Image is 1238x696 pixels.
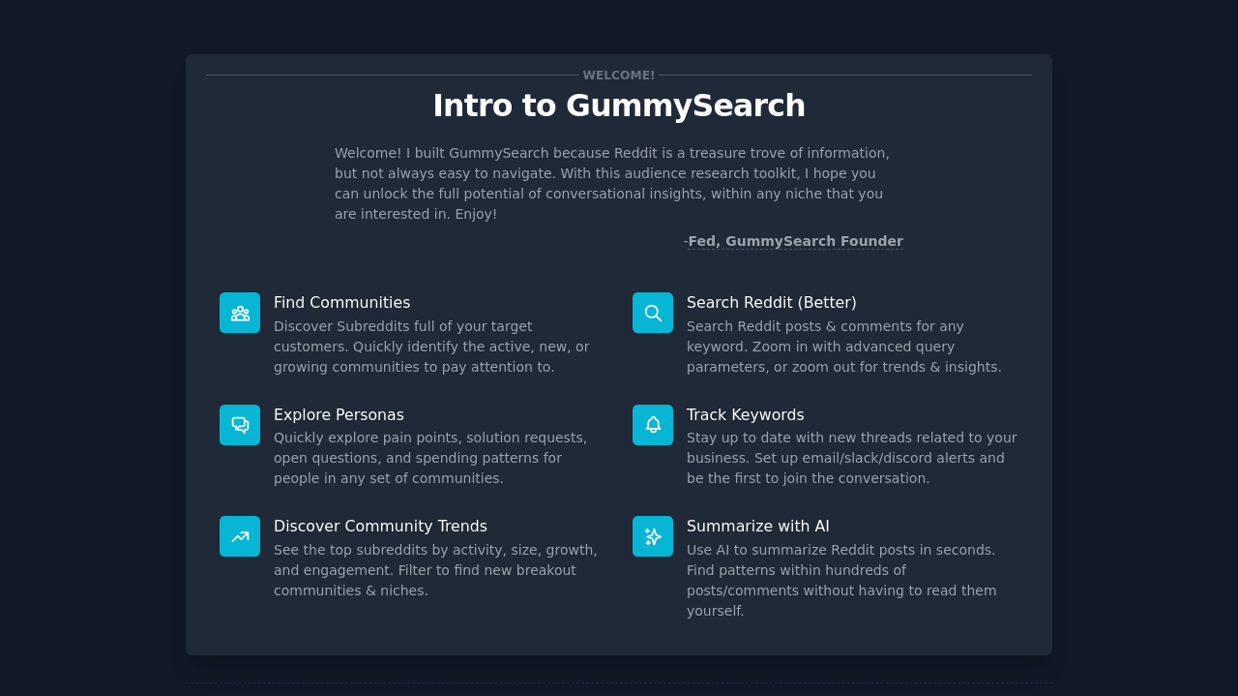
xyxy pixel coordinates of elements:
div: - [683,231,903,252]
dd: Search Reddit posts & comments for any keyword. Zoom in with advanced query parameters, or zoom o... [687,317,1018,378]
span: Welcome! [579,65,659,85]
dd: Discover Subreddits full of your target customers. Quickly identify the active, new, or growing c... [274,317,605,378]
dd: Use AI to summarize Reddit posts in seconds. Find patterns within hundreds of posts/comments with... [687,540,1018,621]
p: Find Communities [274,292,605,313]
p: Summarize with AI [687,516,1018,536]
a: Fed, GummySearch Founder [688,233,903,250]
dd: Stay up to date with new threads related to your business. Set up email/slack/discord alerts and ... [687,428,1018,489]
dd: Quickly explore pain points, solution requests, open questions, and spending patterns for people ... [274,428,605,489]
p: Intro to GummySearch [206,89,1032,123]
p: Welcome! I built GummySearch because Reddit is a treasure trove of information, but not always ea... [335,143,903,225]
p: Search Reddit (Better) [687,292,1018,313]
p: Explore Personas [274,405,605,425]
p: Track Keywords [687,405,1018,425]
p: Discover Community Trends [274,516,605,536]
dd: See the top subreddits by activity, size, growth, and engagement. Filter to find new breakout com... [274,540,605,601]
